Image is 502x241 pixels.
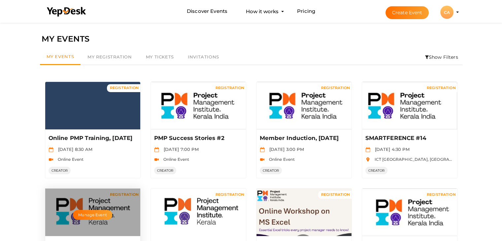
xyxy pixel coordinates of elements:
button: Create Event [385,6,429,19]
button: How it works [244,5,281,17]
span: Online Event [54,157,84,162]
button: Manage Event [73,210,112,220]
span: [DATE] 8:30 AM [55,147,93,152]
span: [DATE] 4:30 PM [372,147,410,152]
span: Invitations [188,54,219,59]
span: CREATOR [154,167,177,174]
img: calendar.svg [154,147,159,152]
img: calendar.svg [49,147,53,152]
span: My Registration [87,54,132,59]
a: My Tickets [139,50,181,65]
img: video-icon.svg [154,157,159,162]
img: calendar.svg [260,147,265,152]
span: CREATOR [365,167,388,174]
p: Online PMP Training, [DATE] [49,134,135,142]
div: CA [440,6,453,19]
span: [DATE] 3:00 PM [266,147,304,152]
img: video-icon.svg [260,157,265,162]
p: SMARTFERENCE #14 [365,134,452,142]
a: Discover Events [187,5,227,17]
a: My Registration [81,50,139,65]
a: Invitations [181,50,226,65]
button: CA [438,5,455,19]
span: CREATOR [260,167,282,174]
p: PMP Success Stories #2 [154,134,241,142]
img: location.svg [365,157,370,162]
img: video-icon.svg [49,157,53,162]
img: calendar.svg [365,147,370,152]
div: MY EVENTS [42,33,461,45]
span: My Tickets [146,54,174,59]
li: Show Filters [421,50,462,65]
span: My Events [47,54,74,59]
span: [DATE] 7:00 PM [160,147,199,152]
profile-pic: CA [440,10,453,15]
span: Online Event [266,157,295,162]
span: Online Event [160,157,189,162]
span: CREATOR [49,167,71,174]
p: Member Induction, [DATE] [260,134,347,142]
a: Pricing [297,5,315,17]
a: My Events [40,50,81,65]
